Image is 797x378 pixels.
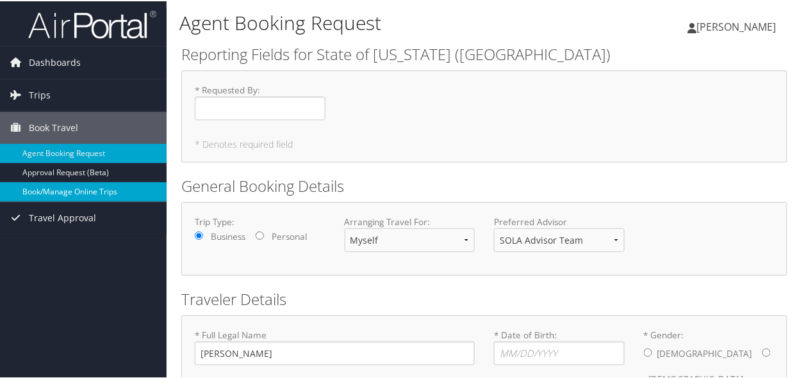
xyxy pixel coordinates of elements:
[211,229,245,242] label: Business
[181,42,787,64] h2: Reporting Fields for State of [US_STATE] ([GEOGRAPHIC_DATA])
[179,8,586,35] h1: Agent Booking Request
[688,6,789,45] a: [PERSON_NAME]
[494,214,625,227] label: Preferred Advisor
[272,229,307,242] label: Personal
[697,19,776,33] span: [PERSON_NAME]
[195,83,325,119] label: * Requested By :
[195,340,475,364] input: * Full Legal Name
[29,45,81,77] span: Dashboards
[657,340,752,365] label: [DEMOGRAPHIC_DATA]
[195,327,475,364] label: * Full Legal Name
[181,287,787,309] h2: Traveler Details
[345,214,475,227] label: Arranging Travel For:
[29,111,78,143] span: Book Travel
[195,139,774,148] h5: * Denotes required field
[195,214,325,227] label: Trip Type:
[28,8,156,38] img: airportal-logo.png
[29,201,96,233] span: Travel Approval
[494,340,625,364] input: * Date of Birth:
[762,347,771,356] input: * Gender:[DEMOGRAPHIC_DATA][DEMOGRAPHIC_DATA]
[644,347,652,356] input: * Gender:[DEMOGRAPHIC_DATA][DEMOGRAPHIC_DATA]
[29,78,51,110] span: Trips
[494,327,625,364] label: * Date of Birth:
[181,174,787,196] h2: General Booking Details
[195,95,325,119] input: * Requested By:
